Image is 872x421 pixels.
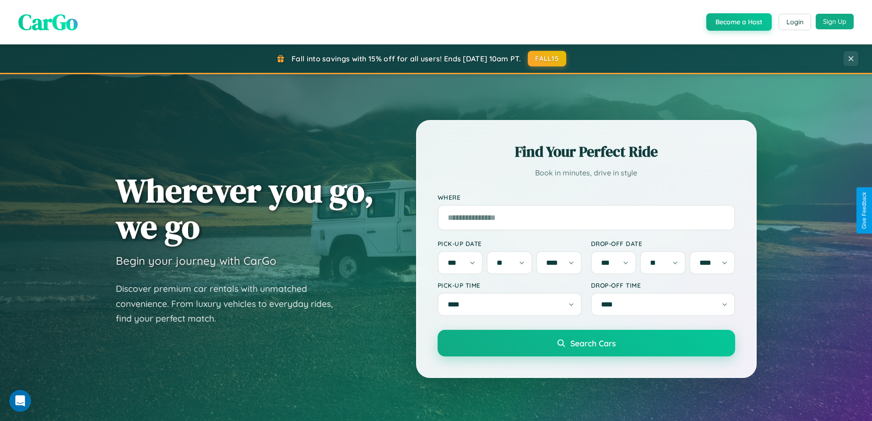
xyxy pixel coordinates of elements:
h3: Begin your journey with CarGo [116,254,276,268]
button: Search Cars [438,330,735,356]
button: Login [779,14,811,30]
iframe: Intercom live chat [9,390,31,412]
div: Give Feedback [861,192,867,229]
span: Fall into savings with 15% off for all users! Ends [DATE] 10am PT. [292,54,521,63]
label: Pick-up Date [438,240,582,247]
button: Become a Host [706,13,772,31]
label: Pick-up Time [438,281,582,289]
span: CarGo [18,7,78,37]
h2: Find Your Perfect Ride [438,142,735,162]
button: FALL15 [528,51,566,66]
p: Book in minutes, drive in style [438,166,735,180]
p: Discover premium car rentals with unmatched convenience. From luxury vehicles to everyday rides, ... [116,281,345,326]
label: Drop-off Time [591,281,735,289]
span: Search Cars [570,338,616,348]
button: Sign Up [816,14,854,29]
h1: Wherever you go, we go [116,172,374,245]
label: Drop-off Date [591,240,735,247]
label: Where [438,193,735,201]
